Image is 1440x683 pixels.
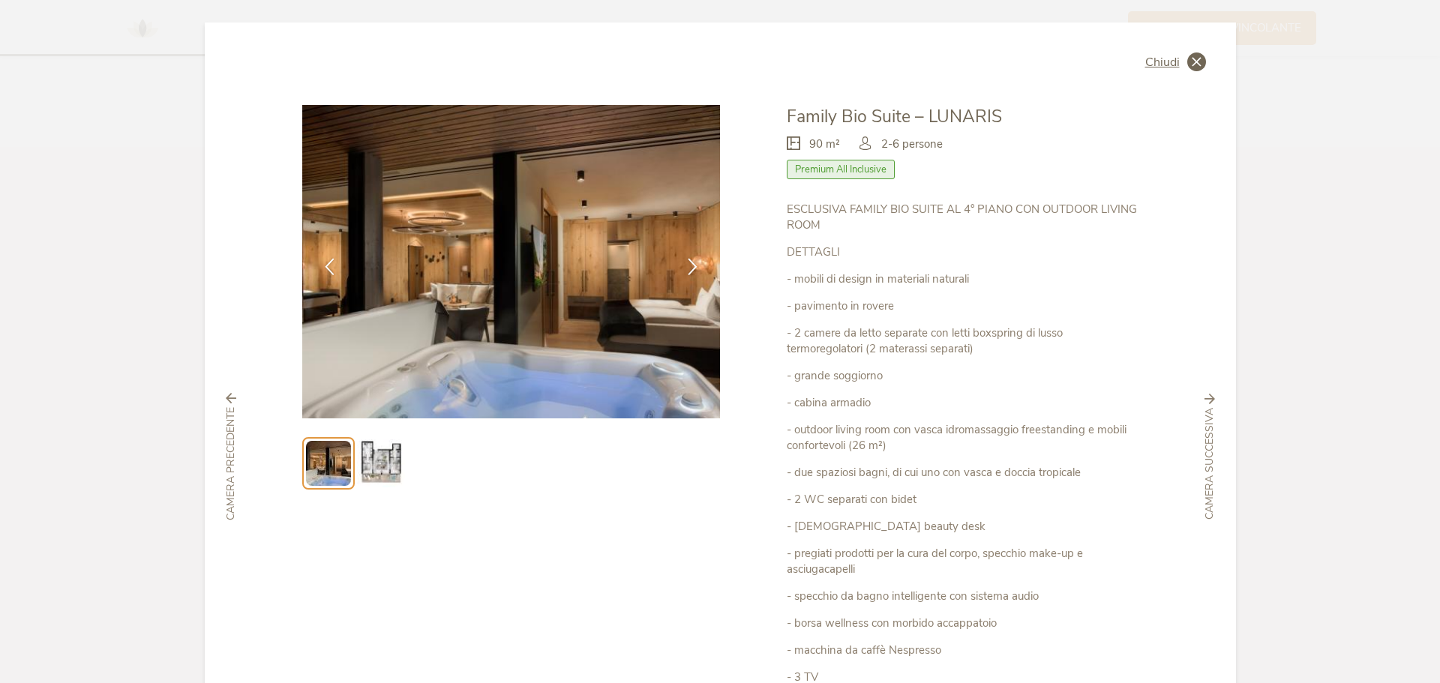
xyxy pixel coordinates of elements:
[357,439,405,487] img: Preview
[787,422,1138,454] p: - outdoor living room con vasca idromassaggio freestanding e mobili confortevoli (26 m²)
[787,616,1138,631] p: - borsa wellness con morbido accappatoio
[787,271,1138,287] p: - mobili di design in materiali naturali
[787,589,1138,604] p: - specchio da bagno intelligente con sistema audio
[787,492,1138,508] p: - 2 WC separati con bidet
[787,325,1138,357] p: - 2 camere da letto separate con letti boxspring di lusso termoregolatori (2 materassi separati)
[787,643,1138,658] p: - macchina da caffè Nespresso
[881,136,943,152] span: 2-6 persone
[787,160,895,179] span: Premium All Inclusive
[223,407,238,520] span: Camera precedente
[787,519,1138,535] p: - [DEMOGRAPHIC_DATA] beauty desk
[787,368,1138,384] p: - grande soggiorno
[1202,408,1217,520] span: Camera successiva
[809,136,840,152] span: 90 m²
[787,202,1138,233] p: ESCLUSIVA FAMILY BIO SUITE AL 4° PIANO CON OUTDOOR LIVING ROOM
[787,465,1138,481] p: - due spaziosi bagni, di cui uno con vasca e doccia tropicale
[787,298,1138,314] p: - pavimento in rovere
[787,244,1138,260] p: DETTAGLI
[306,441,351,486] img: Preview
[787,546,1138,577] p: - pregiati prodotti per la cura del corpo, specchio make-up e asciugacapelli
[787,395,1138,411] p: - cabina armadio
[302,105,721,418] img: Family Bio Suite – LUNARIS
